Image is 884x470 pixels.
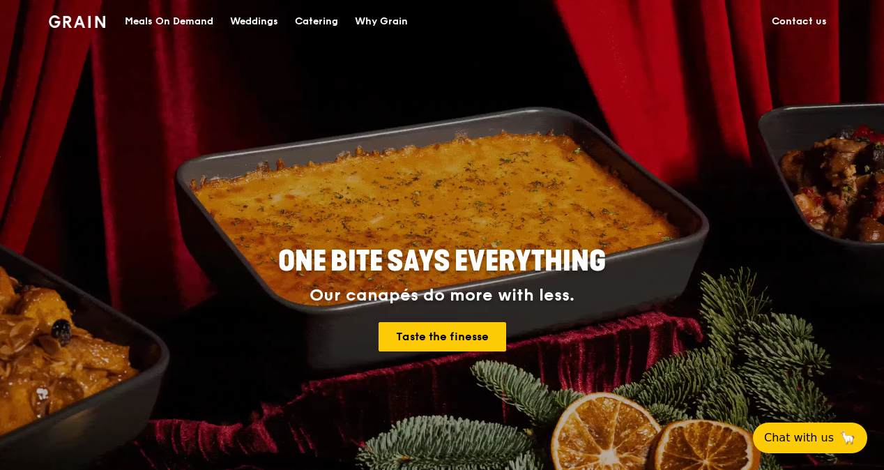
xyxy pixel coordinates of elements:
a: Catering [287,1,346,43]
div: Weddings [230,1,278,43]
a: Why Grain [346,1,416,43]
div: Catering [295,1,338,43]
button: Chat with us🦙 [753,423,867,453]
div: Our canapés do more with less. [191,286,693,305]
div: Why Grain [355,1,408,43]
span: Chat with us [764,430,834,446]
img: Grain [49,15,105,28]
span: 🦙 [839,430,856,446]
a: Contact us [763,1,835,43]
span: ONE BITE SAYS EVERYTHING [278,245,606,278]
a: Weddings [222,1,287,43]
div: Meals On Demand [125,1,213,43]
a: Taste the finesse [379,322,506,351]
